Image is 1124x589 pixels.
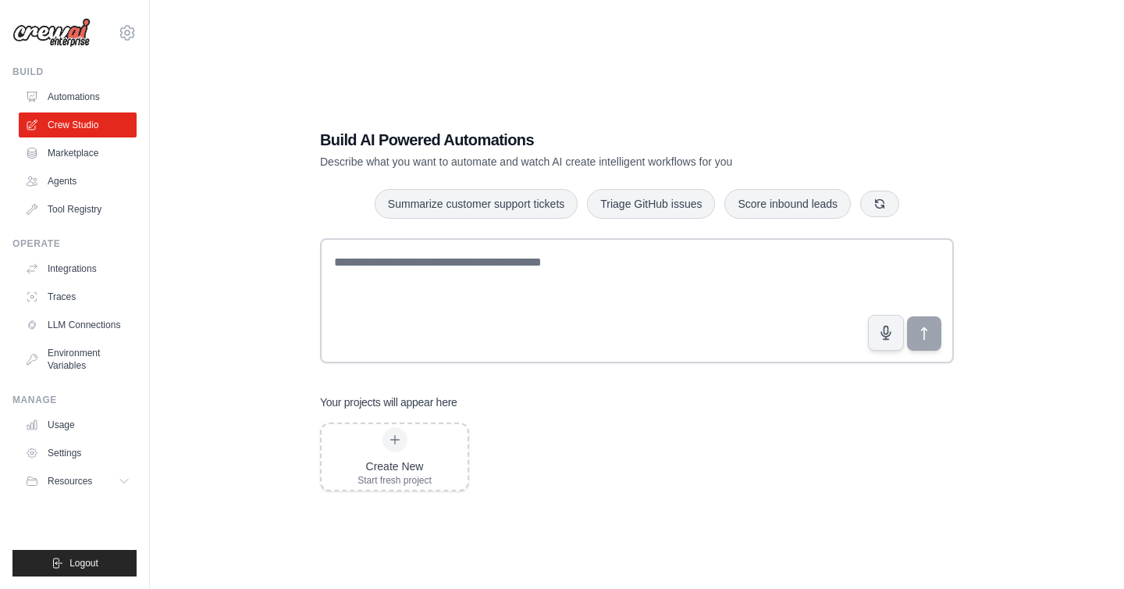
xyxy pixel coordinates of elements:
[724,189,851,219] button: Score inbound leads
[19,256,137,281] a: Integrations
[19,412,137,437] a: Usage
[320,394,457,410] h3: Your projects will appear here
[19,341,137,378] a: Environment Variables
[587,189,715,219] button: Triage GitHub issues
[357,459,432,474] div: Create New
[868,315,904,351] button: Click to speak your automation idea
[12,18,91,48] img: Logo
[375,189,578,219] button: Summarize customer support tickets
[860,191,899,217] button: Get new suggestions
[19,84,137,109] a: Automations
[19,441,137,466] a: Settings
[19,312,137,337] a: LLM Connections
[12,66,137,78] div: Build
[19,469,137,494] button: Resources
[12,550,137,577] button: Logout
[48,475,92,487] span: Resources
[12,394,137,406] div: Manage
[19,169,137,194] a: Agents
[19,112,137,137] a: Crew Studio
[19,284,137,309] a: Traces
[320,129,845,151] h1: Build AI Powered Automations
[12,237,137,250] div: Operate
[69,557,98,569] span: Logout
[320,154,845,170] p: Describe what you want to automate and watch AI create intelligent workflows for you
[19,141,137,166] a: Marketplace
[357,474,432,487] div: Start fresh project
[19,197,137,222] a: Tool Registry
